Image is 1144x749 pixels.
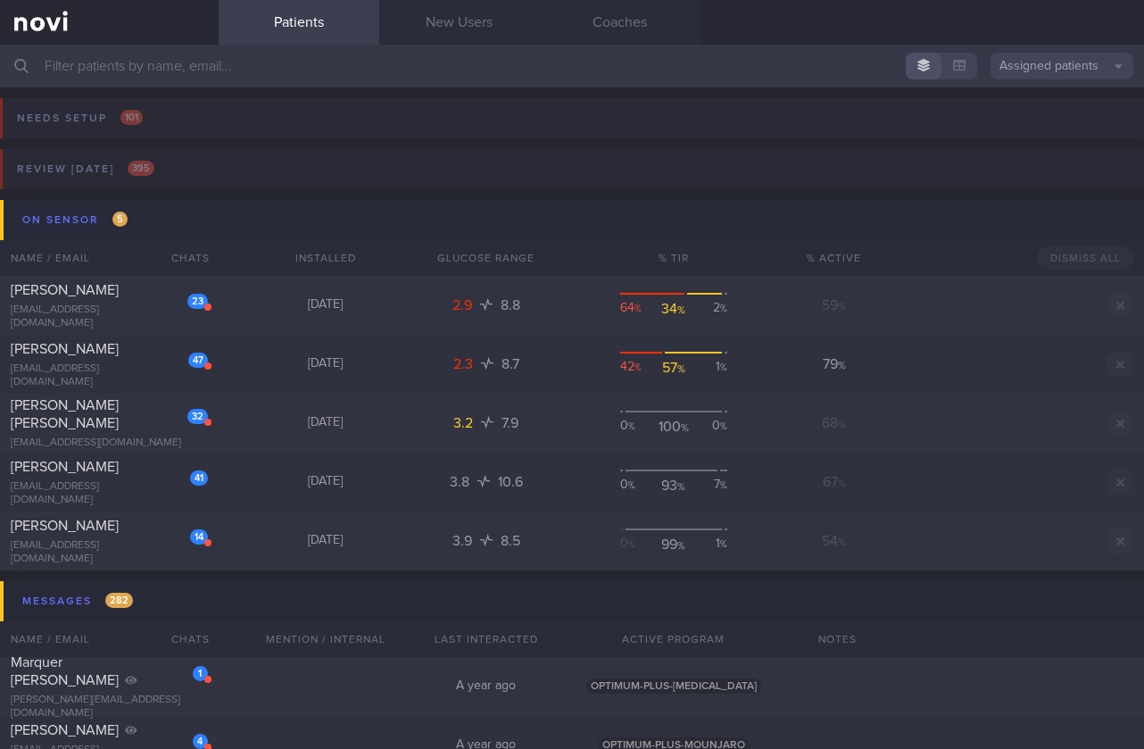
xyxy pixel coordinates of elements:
[11,723,119,737] span: [PERSON_NAME]
[838,537,846,548] sub: %
[11,519,119,533] span: [PERSON_NAME]
[694,300,727,318] div: 2
[450,475,473,489] span: 3.8
[245,415,406,431] div: [DATE]
[120,110,143,125] span: 101
[11,398,119,430] span: [PERSON_NAME] [PERSON_NAME]
[245,356,406,372] div: [DATE]
[620,477,653,495] div: 0
[586,678,761,694] span: OPTIMUM-PLUS-[MEDICAL_DATA]
[245,297,406,313] div: [DATE]
[681,423,689,434] sub: %
[781,414,888,432] div: 68
[112,212,128,227] span: 5
[11,460,119,474] span: [PERSON_NAME]
[11,283,119,297] span: [PERSON_NAME]
[628,481,635,490] sub: %
[18,589,137,613] div: Messages
[11,539,208,566] div: [EMAIL_ADDRESS][DOMAIN_NAME]
[677,541,685,552] sub: %
[677,482,685,493] sub: %
[452,534,476,548] span: 3.9
[628,422,635,431] sub: %
[991,53,1133,79] button: Assigned patients
[188,353,208,368] div: 47
[12,106,147,130] div: Needs setup
[620,300,653,318] div: 64
[501,534,520,548] span: 8.5
[677,364,685,375] sub: %
[187,294,208,309] div: 23
[245,621,406,657] div: Mention / Internal
[694,536,727,553] div: 1
[694,418,727,436] div: 0
[694,359,727,377] div: 1
[720,481,727,490] sub: %
[147,240,219,276] div: Chats
[781,240,888,276] div: % Active
[1037,246,1133,270] button: Dismiss All
[720,363,727,372] sub: %
[11,480,208,507] div: [EMAIL_ADDRESS][DOMAIN_NAME]
[190,529,208,545] div: 14
[677,305,685,316] sub: %
[838,479,846,489] sub: %
[838,302,846,312] sub: %
[694,477,727,495] div: 7
[11,694,208,720] div: [PERSON_NAME][EMAIL_ADDRESS][DOMAIN_NAME]
[452,298,476,312] span: 2.9
[11,655,119,687] span: Marquer [PERSON_NAME]
[720,422,727,431] sub: %
[658,536,691,553] div: 99
[658,300,691,318] div: 34
[12,157,159,181] div: Review [DATE]
[781,296,888,314] div: 59
[406,621,567,657] div: Last Interacted
[245,533,406,549] div: [DATE]
[193,734,208,749] div: 4
[498,475,523,489] span: 10.6
[501,298,520,312] span: 8.8
[658,418,691,436] div: 100
[128,161,154,176] span: 395
[18,208,132,232] div: On sensor
[406,678,567,695] div: A year ago
[720,540,727,549] sub: %
[11,304,208,330] div: [EMAIL_ADDRESS][DOMAIN_NAME]
[245,240,406,276] div: Installed
[634,304,642,313] sub: %
[781,355,888,373] div: 79
[502,416,518,430] span: 7.9
[11,362,208,389] div: [EMAIL_ADDRESS][DOMAIN_NAME]
[502,357,519,371] span: 8.7
[105,593,133,608] span: 282
[658,359,691,377] div: 57
[838,361,846,371] sub: %
[187,409,208,424] div: 32
[620,536,653,553] div: 0
[11,342,119,356] span: [PERSON_NAME]
[567,240,781,276] div: % TIR
[628,540,635,549] sub: %
[620,359,653,377] div: 42
[406,240,567,276] div: Glucose Range
[838,420,846,430] sub: %
[453,357,477,371] span: 2.3
[808,621,1144,657] div: Notes
[193,666,208,681] div: 1
[781,473,888,491] div: 67
[245,474,406,490] div: [DATE]
[781,532,888,550] div: 54
[720,304,727,313] sub: %
[147,621,219,657] div: Chats
[453,416,477,430] span: 3.2
[567,621,781,657] div: Active Program
[634,363,642,372] sub: %
[658,477,691,495] div: 93
[620,418,653,436] div: 0
[11,437,208,450] div: [EMAIL_ADDRESS][DOMAIN_NAME]
[190,470,208,486] div: 41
